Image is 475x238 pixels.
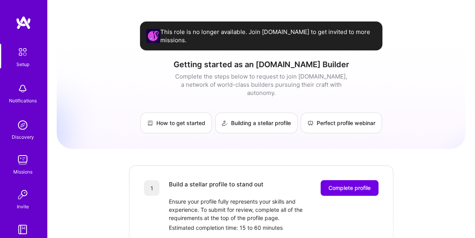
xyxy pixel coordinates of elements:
[57,60,466,69] h1: Getting started as an [DOMAIN_NAME] Builder
[169,197,325,222] div: Ensure your profile fully represents your skills and experience. To submit for review, complete a...
[16,16,31,30] img: logo
[169,224,378,232] div: Estimated completion time: 15 to 60 minutes
[222,120,228,126] img: Building a stellar profile
[140,113,212,133] a: How to get started
[328,184,371,192] span: Complete profile
[15,152,30,168] img: teamwork
[215,113,298,133] a: Building a stellar profile
[13,168,32,176] div: Missions
[16,60,29,68] div: Setup
[173,72,349,97] div: Complete the steps below to request to join [DOMAIN_NAME], a network of world-class builders purs...
[144,180,160,196] div: 1
[146,29,160,43] img: Company Logo
[301,113,382,133] a: Perfect profile webinar
[12,133,34,141] div: Discovery
[15,222,30,237] img: guide book
[15,187,30,202] img: Invite
[147,120,153,126] img: How to get started
[15,117,30,133] img: discovery
[169,180,263,196] div: Build a stellar profile to stand out
[15,81,30,97] img: bell
[17,202,29,211] div: Invite
[307,120,314,126] img: Perfect profile webinar
[9,97,37,105] div: Notifications
[160,28,376,44] span: This role is no longer available. Join [DOMAIN_NAME] to get invited to more missions.
[321,180,378,196] button: Complete profile
[14,44,31,60] img: setup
